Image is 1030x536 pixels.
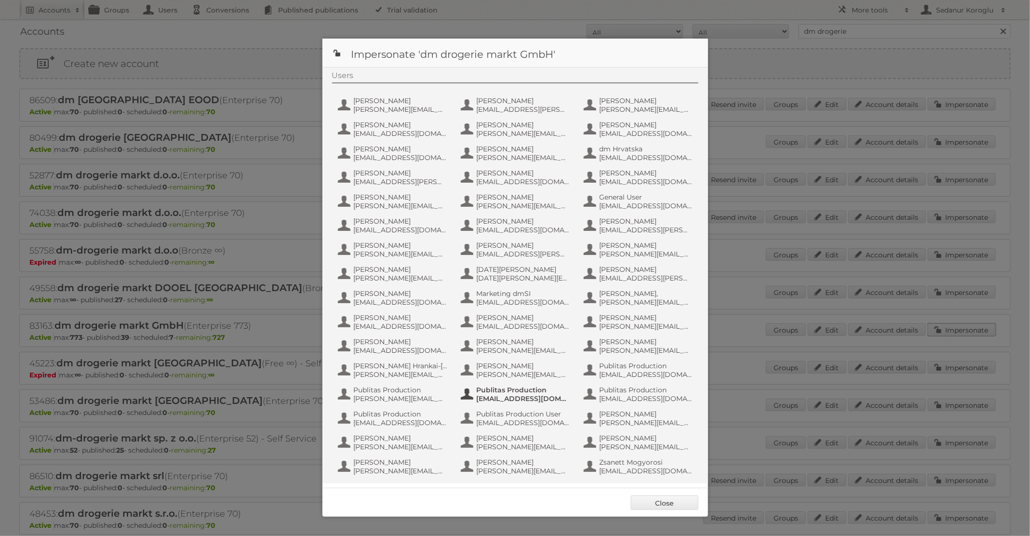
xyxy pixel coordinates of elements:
[600,313,693,322] span: [PERSON_NAME]
[477,217,570,226] span: [PERSON_NAME]
[460,144,573,163] button: [PERSON_NAME] [PERSON_NAME][EMAIL_ADDRESS][DOMAIN_NAME]
[337,361,450,380] button: [PERSON_NAME] Hrankai-[PERSON_NAME] [PERSON_NAME][EMAIL_ADDRESS][DOMAIN_NAME]
[477,121,570,129] span: [PERSON_NAME]
[460,240,573,259] button: [PERSON_NAME] [EMAIL_ADDRESS][PERSON_NAME][DOMAIN_NAME]
[583,288,696,308] button: [PERSON_NAME], [PERSON_NAME][EMAIL_ADDRESS][DOMAIN_NAME]
[354,193,447,201] span: [PERSON_NAME]
[354,434,447,442] span: [PERSON_NAME]
[477,386,570,394] span: Publitas Production
[337,433,450,452] button: [PERSON_NAME] [PERSON_NAME][EMAIL_ADDRESS][PERSON_NAME][DOMAIN_NAME]
[354,442,447,451] span: [PERSON_NAME][EMAIL_ADDRESS][PERSON_NAME][DOMAIN_NAME]
[354,105,447,114] span: [PERSON_NAME][EMAIL_ADDRESS][DOMAIN_NAME]
[583,409,696,428] button: [PERSON_NAME] [PERSON_NAME][EMAIL_ADDRESS][DOMAIN_NAME]
[354,346,447,355] span: [EMAIL_ADDRESS][DOMAIN_NAME]
[600,386,693,394] span: Publitas Production
[477,289,570,298] span: Marketing dmSI
[600,337,693,346] span: [PERSON_NAME]
[354,289,447,298] span: [PERSON_NAME]
[477,442,570,451] span: [PERSON_NAME][EMAIL_ADDRESS][DOMAIN_NAME]
[583,457,696,476] button: Zsanett Mogyorosi [EMAIL_ADDRESS][DOMAIN_NAME]
[337,168,450,187] button: [PERSON_NAME] [EMAIL_ADDRESS][PERSON_NAME][DOMAIN_NAME]
[354,458,447,467] span: [PERSON_NAME]
[354,467,447,475] span: [PERSON_NAME][EMAIL_ADDRESS][DOMAIN_NAME]
[600,370,693,379] span: [EMAIL_ADDRESS][DOMAIN_NAME]
[477,362,570,370] span: [PERSON_NAME]
[583,240,696,259] button: [PERSON_NAME] [PERSON_NAME][EMAIL_ADDRESS][PERSON_NAME][DOMAIN_NAME]
[354,386,447,394] span: Publitas Production
[583,192,696,211] button: General User [EMAIL_ADDRESS][DOMAIN_NAME]
[460,288,573,308] button: Marketing dmSI [EMAIL_ADDRESS][DOMAIN_NAME]
[460,168,573,187] button: [PERSON_NAME] [EMAIL_ADDRESS][DOMAIN_NAME]
[477,201,570,210] span: [PERSON_NAME][EMAIL_ADDRESS][DOMAIN_NAME]
[600,201,693,210] span: [EMAIL_ADDRESS][DOMAIN_NAME]
[337,409,450,428] button: Publitas Production [EMAIL_ADDRESS][DOMAIN_NAME]
[600,96,693,105] span: [PERSON_NAME]
[583,95,696,115] button: [PERSON_NAME] [PERSON_NAME][EMAIL_ADDRESS][PERSON_NAME][DOMAIN_NAME]
[600,394,693,403] span: [EMAIL_ADDRESS][DOMAIN_NAME]
[600,177,693,186] span: [EMAIL_ADDRESS][DOMAIN_NAME]
[354,241,447,250] span: [PERSON_NAME]
[600,121,693,129] span: [PERSON_NAME]
[583,385,696,404] button: Publitas Production [EMAIL_ADDRESS][DOMAIN_NAME]
[600,434,693,442] span: [PERSON_NAME]
[337,312,450,332] button: [PERSON_NAME] [EMAIL_ADDRESS][DOMAIN_NAME]
[477,250,570,258] span: [EMAIL_ADDRESS][PERSON_NAME][DOMAIN_NAME]
[583,336,696,356] button: [PERSON_NAME] [PERSON_NAME][EMAIL_ADDRESS][PERSON_NAME][DOMAIN_NAME]
[354,362,447,370] span: [PERSON_NAME] Hrankai-[PERSON_NAME]
[332,71,698,83] div: Users
[600,298,693,307] span: [PERSON_NAME][EMAIL_ADDRESS][DOMAIN_NAME]
[460,312,573,332] button: [PERSON_NAME] [EMAIL_ADDRESS][DOMAIN_NAME]
[583,216,696,235] button: [PERSON_NAME] [EMAIL_ADDRESS][PERSON_NAME][DOMAIN_NAME]
[460,192,573,211] button: [PERSON_NAME] [PERSON_NAME][EMAIL_ADDRESS][DOMAIN_NAME]
[337,144,450,163] button: [PERSON_NAME] [EMAIL_ADDRESS][DOMAIN_NAME]
[600,217,693,226] span: [PERSON_NAME]
[477,265,570,274] span: [DATE][PERSON_NAME]
[337,216,450,235] button: [PERSON_NAME] [EMAIL_ADDRESS][DOMAIN_NAME]
[477,346,570,355] span: [PERSON_NAME][EMAIL_ADDRESS][DOMAIN_NAME]
[600,250,693,258] span: [PERSON_NAME][EMAIL_ADDRESS][PERSON_NAME][DOMAIN_NAME]
[600,274,693,282] span: [EMAIL_ADDRESS][PERSON_NAME][DOMAIN_NAME]
[600,265,693,274] span: [PERSON_NAME]
[460,336,573,356] button: [PERSON_NAME] [PERSON_NAME][EMAIL_ADDRESS][DOMAIN_NAME]
[460,361,573,380] button: [PERSON_NAME] [PERSON_NAME][EMAIL_ADDRESS][DOMAIN_NAME]
[600,362,693,370] span: Publitas Production
[354,226,447,234] span: [EMAIL_ADDRESS][DOMAIN_NAME]
[337,336,450,356] button: [PERSON_NAME] [EMAIL_ADDRESS][DOMAIN_NAME]
[583,433,696,452] button: [PERSON_NAME] [PERSON_NAME][EMAIL_ADDRESS][DOMAIN_NAME]
[477,458,570,467] span: [PERSON_NAME]
[477,370,570,379] span: [PERSON_NAME][EMAIL_ADDRESS][DOMAIN_NAME]
[354,337,447,346] span: [PERSON_NAME]
[337,288,450,308] button: [PERSON_NAME] [EMAIL_ADDRESS][DOMAIN_NAME]
[354,410,447,418] span: Publitas Production
[477,467,570,475] span: [PERSON_NAME][EMAIL_ADDRESS][PERSON_NAME][DOMAIN_NAME]
[460,264,573,283] button: [DATE][PERSON_NAME] [DATE][PERSON_NAME][EMAIL_ADDRESS][DOMAIN_NAME]
[600,153,693,162] span: [EMAIL_ADDRESS][DOMAIN_NAME]
[477,322,570,331] span: [EMAIL_ADDRESS][DOMAIN_NAME]
[354,370,447,379] span: [PERSON_NAME][EMAIL_ADDRESS][DOMAIN_NAME]
[477,177,570,186] span: [EMAIL_ADDRESS][DOMAIN_NAME]
[477,418,570,427] span: [EMAIL_ADDRESS][DOMAIN_NAME]
[337,192,450,211] button: [PERSON_NAME] [PERSON_NAME][EMAIL_ADDRESS][DOMAIN_NAME]
[477,410,570,418] span: Publitas Production User
[460,216,573,235] button: [PERSON_NAME] [EMAIL_ADDRESS][DOMAIN_NAME]
[460,433,573,452] button: [PERSON_NAME] [PERSON_NAME][EMAIL_ADDRESS][DOMAIN_NAME]
[354,298,447,307] span: [EMAIL_ADDRESS][DOMAIN_NAME]
[337,457,450,476] button: [PERSON_NAME] [PERSON_NAME][EMAIL_ADDRESS][DOMAIN_NAME]
[600,289,693,298] span: [PERSON_NAME],
[477,337,570,346] span: [PERSON_NAME]
[337,264,450,283] button: [PERSON_NAME] [PERSON_NAME][EMAIL_ADDRESS][DOMAIN_NAME]
[460,95,573,115] button: [PERSON_NAME] [EMAIL_ADDRESS][PERSON_NAME][DOMAIN_NAME]
[460,409,573,428] button: Publitas Production User [EMAIL_ADDRESS][DOMAIN_NAME]
[477,96,570,105] span: [PERSON_NAME]
[477,129,570,138] span: [PERSON_NAME][EMAIL_ADDRESS][PERSON_NAME][DOMAIN_NAME]
[354,394,447,403] span: [PERSON_NAME][EMAIL_ADDRESS][DOMAIN_NAME]
[600,241,693,250] span: [PERSON_NAME]
[631,496,698,510] a: Close
[477,226,570,234] span: [EMAIL_ADDRESS][DOMAIN_NAME]
[583,168,696,187] button: [PERSON_NAME] [EMAIL_ADDRESS][DOMAIN_NAME]
[337,120,450,139] button: [PERSON_NAME] [EMAIL_ADDRESS][DOMAIN_NAME]
[477,394,570,403] span: [EMAIL_ADDRESS][DOMAIN_NAME]
[354,274,447,282] span: [PERSON_NAME][EMAIL_ADDRESS][DOMAIN_NAME]
[354,201,447,210] span: [PERSON_NAME][EMAIL_ADDRESS][DOMAIN_NAME]
[354,313,447,322] span: [PERSON_NAME]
